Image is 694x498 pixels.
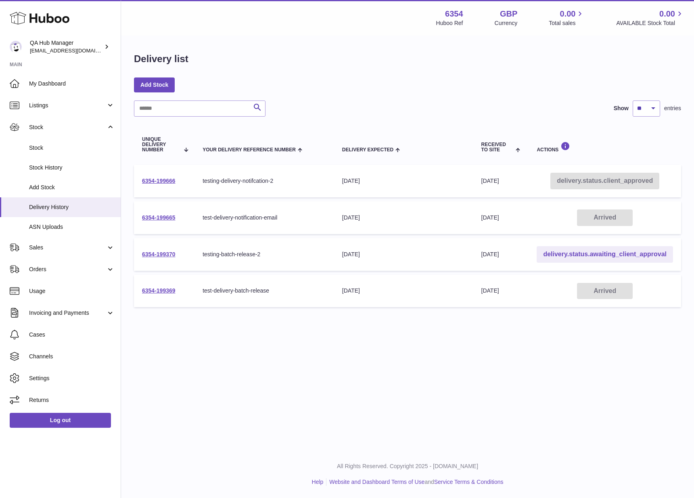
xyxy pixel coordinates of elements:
label: Show [614,105,629,112]
div: [DATE] [342,177,465,185]
p: All Rights Reserved. Copyright 2025 - [DOMAIN_NAME] [128,462,688,470]
a: Help [312,479,324,485]
span: [EMAIL_ADDRESS][DOMAIN_NAME] [30,47,119,54]
div: testing-delivery-notifcation-2 [203,177,326,185]
span: Unique Delivery Number [142,137,180,153]
div: Huboo Ref [436,19,463,27]
a: 0.00 AVAILABLE Stock Total [616,8,684,27]
span: [DATE] [481,214,499,221]
a: delivery.status.awaiting_client_approval [537,246,673,263]
img: QATestClient@huboo.co.uk [10,41,22,53]
span: Returns [29,396,115,404]
div: [DATE] [342,214,465,222]
a: Service Terms & Conditions [434,479,504,485]
a: Website and Dashboard Terms of Use [329,479,424,485]
span: 0.00 [560,8,576,19]
span: Stock [29,144,115,152]
div: [DATE] [342,287,465,295]
span: Total sales [549,19,585,27]
div: Actions [537,142,673,153]
span: Channels [29,353,115,360]
span: Delivery History [29,203,115,211]
div: testing-batch-release-2 [203,251,326,258]
li: and [326,478,503,486]
a: 6354-199665 [142,214,176,221]
div: test-delivery-notification-email [203,214,326,222]
span: Add Stock [29,184,115,191]
span: Stock History [29,164,115,172]
strong: GBP [500,8,517,19]
strong: 6354 [445,8,463,19]
a: 6354-199666 [142,178,176,184]
span: Usage [29,287,115,295]
div: test-delivery-batch-release [203,287,326,295]
span: Cases [29,331,115,339]
a: Add Stock [134,77,175,92]
span: 0.00 [659,8,675,19]
div: QA Hub Manager [30,39,102,54]
span: Orders [29,266,106,273]
div: [DATE] [342,251,465,258]
span: [DATE] [481,178,499,184]
div: Currency [495,19,518,27]
span: entries [664,105,681,112]
span: My Dashboard [29,80,115,88]
span: Invoicing and Payments [29,309,106,317]
span: [DATE] [481,287,499,294]
span: ASN Uploads [29,223,115,231]
span: Stock [29,123,106,131]
span: Sales [29,244,106,251]
h1: Delivery list [134,52,188,65]
span: AVAILABLE Stock Total [616,19,684,27]
span: Your Delivery Reference Number [203,147,296,153]
span: Listings [29,102,106,109]
span: [DATE] [481,251,499,257]
span: Settings [29,375,115,382]
a: 6354-199369 [142,287,176,294]
a: 0.00 Total sales [549,8,585,27]
a: 6354-199370 [142,251,176,257]
a: Log out [10,413,111,427]
span: Delivery Expected [342,147,393,153]
span: Received to Site [481,142,514,153]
